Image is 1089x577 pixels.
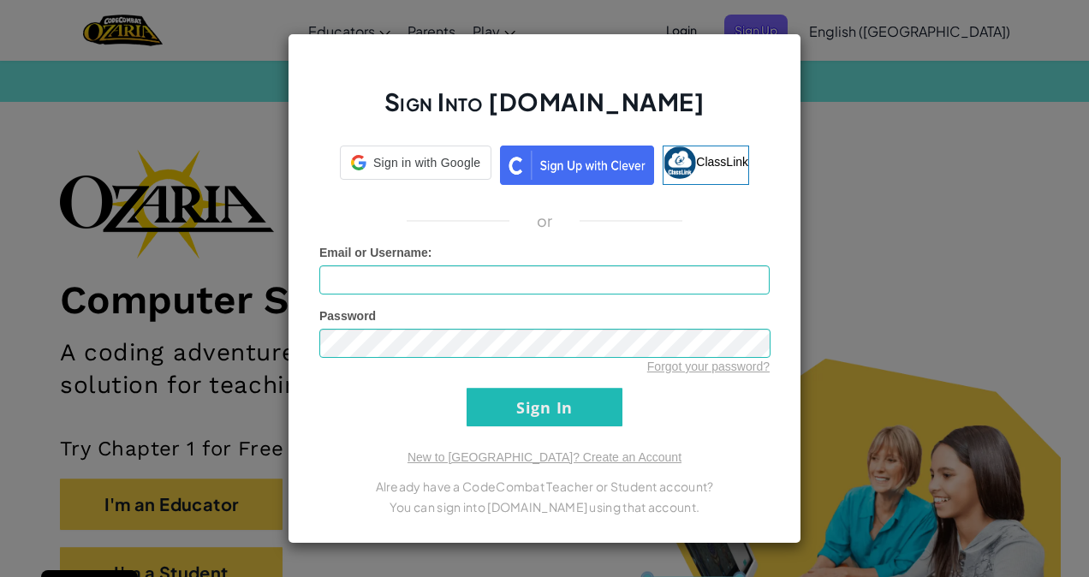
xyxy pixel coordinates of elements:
[319,86,770,135] h2: Sign Into [DOMAIN_NAME]
[537,211,553,231] p: or
[467,388,622,426] input: Sign In
[319,497,770,517] p: You can sign into [DOMAIN_NAME] using that account.
[319,246,428,259] span: Email or Username
[319,309,376,323] span: Password
[696,155,748,169] span: ClassLink
[500,146,654,185] img: clever_sso_button@2x.png
[373,154,480,171] span: Sign in with Google
[319,476,770,497] p: Already have a CodeCombat Teacher or Student account?
[319,244,432,261] label: :
[340,146,491,185] a: Sign in with Google
[664,146,696,179] img: classlink-logo-small.png
[340,146,491,180] div: Sign in with Google
[408,450,681,464] a: New to [GEOGRAPHIC_DATA]? Create an Account
[647,360,770,373] a: Forgot your password?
